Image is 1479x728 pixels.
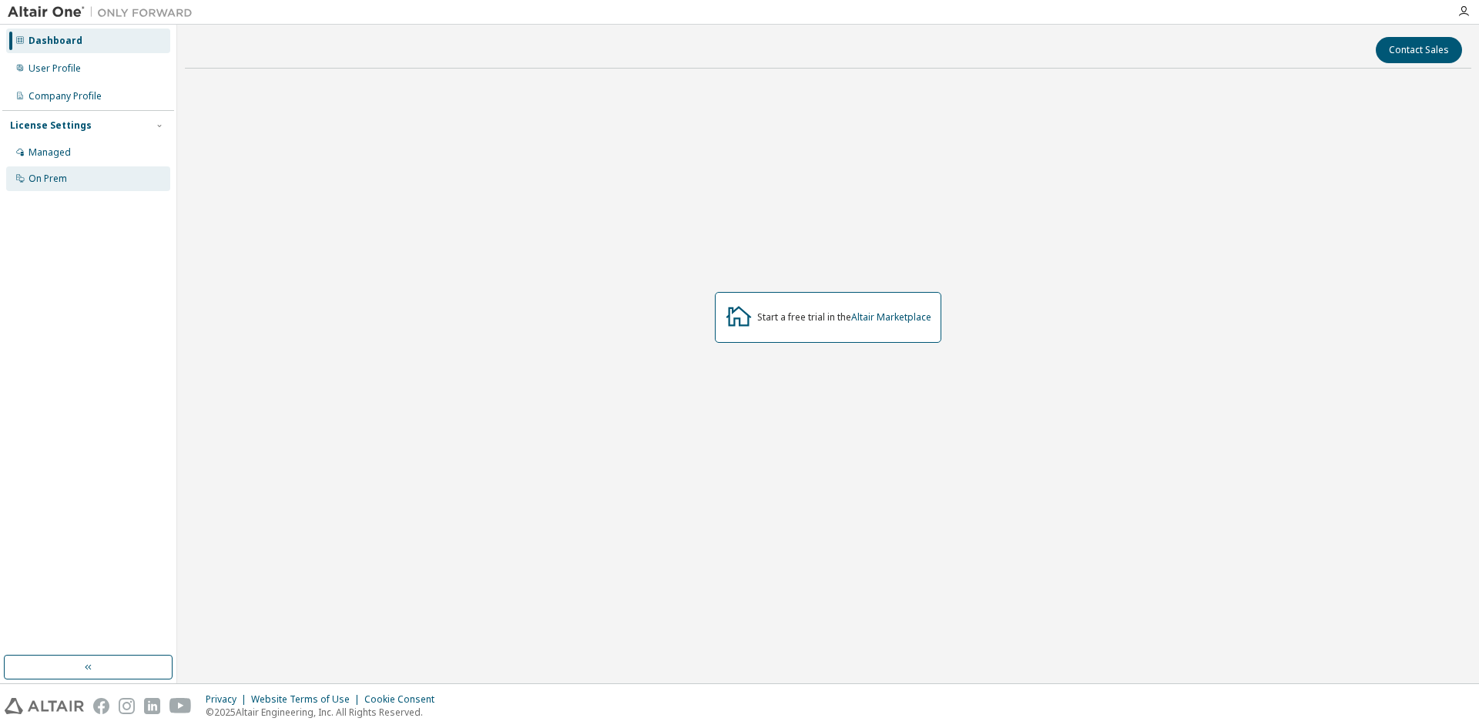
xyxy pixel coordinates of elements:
img: Altair One [8,5,200,20]
img: altair_logo.svg [5,698,84,714]
div: Website Terms of Use [251,693,364,706]
div: Privacy [206,693,251,706]
div: Company Profile [29,90,102,102]
div: On Prem [29,173,67,185]
img: linkedin.svg [144,698,160,714]
img: instagram.svg [119,698,135,714]
div: Dashboard [29,35,82,47]
div: User Profile [29,62,81,75]
div: Managed [29,146,71,159]
a: Altair Marketplace [851,310,931,324]
img: facebook.svg [93,698,109,714]
div: Cookie Consent [364,693,444,706]
p: © 2025 Altair Engineering, Inc. All Rights Reserved. [206,706,444,719]
div: License Settings [10,119,92,132]
img: youtube.svg [169,698,192,714]
button: Contact Sales [1376,37,1462,63]
div: Start a free trial in the [757,311,931,324]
